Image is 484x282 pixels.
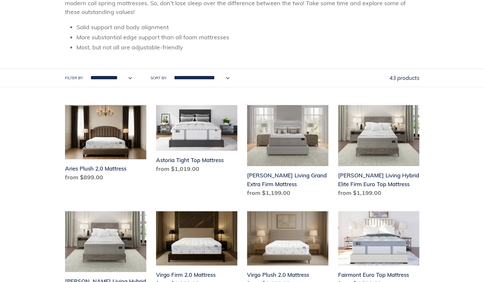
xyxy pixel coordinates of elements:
a: Aries Plush 2.0 Mattress [65,105,146,184]
li: Solid support and body alignment [76,23,419,32]
span: 43 products [389,74,419,81]
a: Scott Living Hybrid Elite Firm Euro Top Mattress [338,105,419,200]
a: Scott Living Grand Extra Firm Mattress [247,105,328,200]
label: Filter by [65,75,83,81]
li: More substantial edge support than all foam mattresses [76,33,419,42]
li: Most, but not all are adjustable-friendly [76,43,419,52]
a: Astoria Tight Top Mattress [156,105,237,176]
label: Sort by [150,75,166,81]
